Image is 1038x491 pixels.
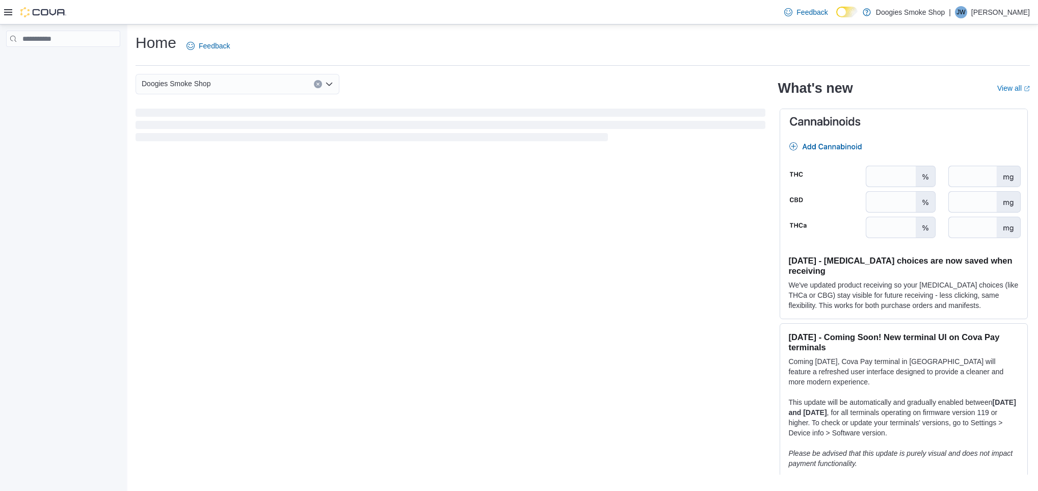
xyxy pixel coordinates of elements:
span: Loading [136,111,765,143]
a: View allExternal link [997,84,1030,92]
span: Feedback [796,7,828,17]
a: Feedback [182,36,234,56]
em: Please be advised that this update is purely visual and does not impact payment functionality. [788,449,1013,468]
span: Doogies Smoke Shop [142,77,210,90]
p: We've updated product receiving so your [MEDICAL_DATA] choices (like THCa or CBG) stay visible fo... [788,280,1019,311]
strong: [DATE] and [DATE] [788,398,1016,417]
p: This update will be automatically and gradually enabled between , for all terminals operating on ... [788,397,1019,438]
h3: [DATE] - [MEDICAL_DATA] choices are now saved when receiving [788,255,1019,276]
img: Cova [20,7,66,17]
input: Dark Mode [836,7,858,17]
nav: Complex example [6,49,120,73]
h2: What's new [778,80,853,96]
a: Feedback [780,2,832,22]
span: JW [956,6,965,18]
span: Feedback [199,41,230,51]
button: Clear input [314,80,322,88]
button: Open list of options [325,80,333,88]
p: | [949,6,951,18]
h3: [DATE] - Coming Soon! New terminal UI on Cova Pay terminals [788,332,1019,352]
h1: Home [136,33,176,53]
p: [PERSON_NAME] [971,6,1030,18]
p: Coming [DATE], Cova Pay terminal in [GEOGRAPHIC_DATA] will feature a refreshed user interface des... [788,356,1019,387]
p: Doogies Smoke Shop [876,6,945,18]
svg: External link [1024,86,1030,92]
div: Jacob White [955,6,967,18]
